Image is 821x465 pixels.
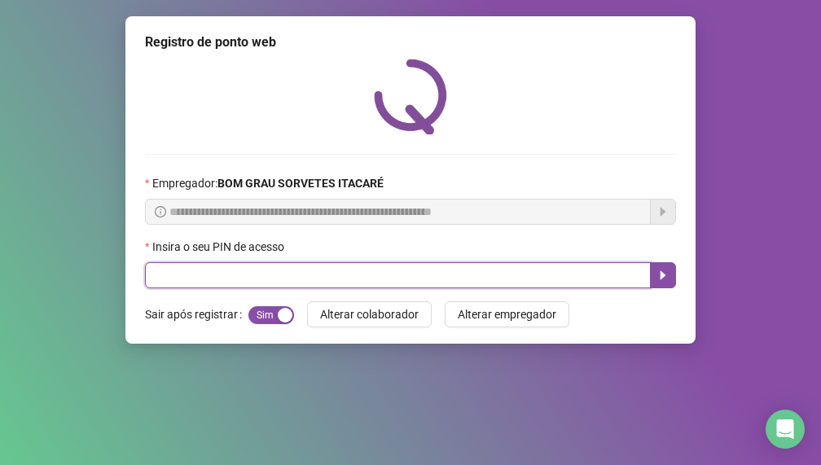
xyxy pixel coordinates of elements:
[458,305,556,323] span: Alterar empregador
[145,238,295,256] label: Insira o seu PIN de acesso
[445,301,569,327] button: Alterar empregador
[217,177,384,190] strong: BOM GRAU SORVETES ITACARÉ
[152,174,384,192] span: Empregador :
[320,305,419,323] span: Alterar colaborador
[145,33,676,52] div: Registro de ponto web
[766,410,805,449] div: Open Intercom Messenger
[374,59,447,134] img: QRPoint
[145,301,248,327] label: Sair após registrar
[656,269,670,282] span: caret-right
[307,301,432,327] button: Alterar colaborador
[155,206,166,217] span: info-circle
